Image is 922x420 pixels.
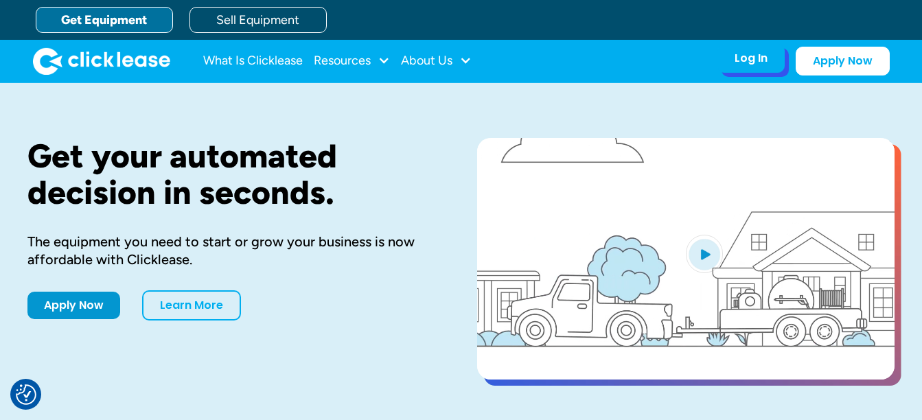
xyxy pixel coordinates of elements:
[735,51,768,65] div: Log In
[33,47,170,75] a: home
[796,47,890,75] a: Apply Now
[36,7,173,33] a: Get Equipment
[27,138,433,211] h1: Get your automated decision in seconds.
[477,138,895,380] a: open lightbox
[142,290,241,320] a: Learn More
[16,384,36,405] img: Revisit consent button
[16,384,36,405] button: Consent Preferences
[27,233,433,268] div: The equipment you need to start or grow your business is now affordable with Clicklease.
[27,292,120,319] a: Apply Now
[33,47,170,75] img: Clicklease logo
[314,47,390,75] div: Resources
[401,47,472,75] div: About Us
[686,235,723,273] img: Blue play button logo on a light blue circular background
[189,7,327,33] a: Sell Equipment
[203,47,303,75] a: What Is Clicklease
